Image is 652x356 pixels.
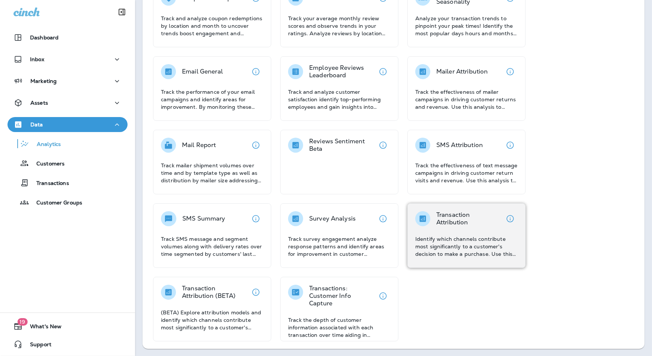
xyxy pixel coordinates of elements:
[29,161,65,168] p: Customers
[30,100,48,106] p: Assets
[503,64,518,79] button: View details
[436,141,483,149] p: SMS Attribution
[248,64,263,79] button: View details
[309,215,356,222] p: Survey Analysis
[161,309,263,331] p: (BETA) Explore attribution models and identify which channels contribute most significantly to a ...
[182,141,216,149] p: Mail Report
[23,341,51,350] span: Support
[503,211,518,226] button: View details
[309,64,376,79] p: Employee Reviews Leaderboard
[8,117,128,132] button: Data
[8,74,128,89] button: Marketing
[309,138,376,153] p: Reviews Sentiment Beta
[161,88,263,111] p: Track the performance of your email campaigns and identify areas for improvement. By monitoring t...
[182,285,248,300] p: Transaction Attribution (BETA)
[288,88,391,111] p: Track and analyze customer satisfaction identify top-performing employees and gain insights into ...
[29,200,82,207] p: Customer Groups
[182,215,225,222] p: SMS Summary
[309,285,376,307] p: Transactions: Customer Info Capture
[30,35,59,41] p: Dashboard
[415,88,518,111] p: Track the effectiveness of mailer campaigns in driving customer returns and revenue. Use this ana...
[30,78,57,84] p: Marketing
[8,194,128,210] button: Customer Groups
[8,52,128,67] button: Inbox
[8,30,128,45] button: Dashboard
[161,162,263,184] p: Track mailer shipment volumes over time and by template type as well as distribution by mailer si...
[376,288,391,303] button: View details
[8,175,128,191] button: Transactions
[8,337,128,352] button: Support
[8,319,128,334] button: 19What's New
[376,64,391,79] button: View details
[8,95,128,110] button: Assets
[503,138,518,153] button: View details
[436,211,503,226] p: Transaction Attribution
[436,68,488,75] p: Mailer Attribution
[8,155,128,171] button: Customers
[29,180,69,187] p: Transactions
[248,211,263,226] button: View details
[288,15,391,37] p: Track your average monthly review scores and observe trends in your ratings. Analyze reviews by l...
[288,316,391,339] p: Track the depth of customer information associated with each transaction over time aiding in asse...
[8,136,128,152] button: Analytics
[376,211,391,226] button: View details
[376,138,391,153] button: View details
[23,323,62,332] span: What's New
[161,15,263,37] p: Track and analyze coupon redemptions by location and month to uncover trends boost engagement and...
[161,235,263,258] p: Track SMS message and segment volumes along with delivery rates over time segmented by customers'...
[288,235,391,258] p: Track survey engagement analyze response patterns and identify areas for improvement in customer ...
[182,68,223,75] p: Email General
[30,56,44,62] p: Inbox
[111,5,132,20] button: Collapse Sidebar
[415,15,518,37] p: Analyze your transaction trends to pinpoint your peak times! Identify the most popular days hours...
[248,285,263,300] button: View details
[415,235,518,258] p: Identify which channels contribute most significantly to a customer's decision to make a purchase...
[415,162,518,184] p: Track the effectiveness of text message campaigns in driving customer return visits and revenue. ...
[17,318,27,326] span: 19
[29,141,61,148] p: Analytics
[30,122,43,128] p: Data
[248,138,263,153] button: View details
